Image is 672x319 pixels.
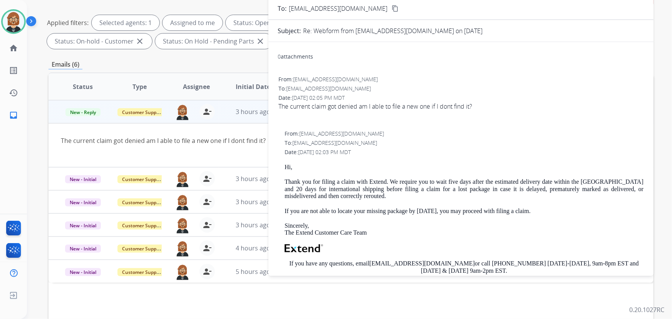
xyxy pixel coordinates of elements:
[65,222,101,230] span: New - Initial
[175,264,190,280] img: agent-avatar
[285,208,644,215] p: If you are not able to locate your missing package by [DATE], you may proceed with filing a claim.
[175,171,190,187] img: agent-avatar
[73,82,93,91] span: Status
[175,217,190,233] img: agent-avatar
[289,4,387,13] span: [EMAIL_ADDRESS][DOMAIN_NAME]
[285,260,644,274] p: If you have any questions, email or call [PHONE_NUMBER] [DATE]-[DATE], 9am-8pm EST and [DATE] & [...
[175,240,190,257] img: agent-avatar
[236,107,270,116] span: 3 hours ago
[61,136,528,145] div: The current claim got denied am I able to file a new one if I dont find it?
[278,102,644,111] div: The current claim got denied am I able to file a new one if I dont find it?
[117,268,168,276] span: Customer Support
[278,76,644,83] div: From:
[236,267,270,276] span: 5 hours ago
[175,194,190,210] img: agent-avatar
[278,85,644,92] div: To:
[65,198,101,207] span: New - Initial
[236,244,270,252] span: 4 hours ago
[256,37,265,46] mat-icon: close
[135,37,144,46] mat-icon: close
[175,104,190,120] img: agent-avatar
[292,94,345,101] span: [DATE] 02:05 PM MDT
[183,82,210,91] span: Assignee
[236,198,270,206] span: 3 hours ago
[65,108,101,116] span: New - Reply
[292,139,377,146] span: [EMAIL_ADDRESS][DOMAIN_NAME]
[203,107,212,116] mat-icon: person_remove
[203,197,212,207] mat-icon: person_remove
[49,60,82,69] p: Emails (6)
[9,66,18,75] mat-icon: list_alt
[47,18,89,27] p: Applied filters:
[92,15,159,30] div: Selected agents: 1
[392,5,399,12] mat-icon: content_copy
[203,174,212,183] mat-icon: person_remove
[298,148,351,156] span: [DATE] 02:03 PM MDT
[3,11,24,32] img: avatar
[278,53,281,60] span: 0
[117,198,168,207] span: Customer Support
[9,111,18,120] mat-icon: inbox
[9,88,18,97] mat-icon: history
[293,76,378,83] span: [EMAIL_ADDRESS][DOMAIN_NAME]
[369,260,475,267] a: [EMAIL_ADDRESS][DOMAIN_NAME]
[65,268,101,276] span: New - Initial
[132,82,147,91] span: Type
[155,34,273,49] div: Status: On Hold - Pending Parts
[117,222,168,230] span: Customer Support
[117,245,168,253] span: Customer Support
[278,26,301,35] p: Subject:
[236,82,270,91] span: Initial Date
[285,139,644,147] div: To:
[226,15,301,30] div: Status: Open - All
[163,15,223,30] div: Assigned to me
[299,130,384,137] span: [EMAIL_ADDRESS][DOMAIN_NAME]
[285,148,644,156] div: Date:
[278,4,287,13] p: To:
[285,222,644,237] p: Sincerely, The Extend Customer Care Team
[117,108,168,116] span: Customer Support
[236,221,270,229] span: 3 hours ago
[236,175,270,183] span: 3 hours ago
[285,130,644,138] div: From:
[278,94,644,102] div: Date:
[285,178,644,200] p: Thank you for filing a claim with Extend. We require you to wait five days after the estimated de...
[117,175,168,183] span: Customer Support
[285,164,644,171] p: Hi,
[285,244,323,253] img: Extend Logo
[65,245,101,253] span: New - Initial
[303,26,483,35] p: Re: Webform from [EMAIL_ADDRESS][DOMAIN_NAME] on [DATE]
[47,34,152,49] div: Status: On-hold - Customer
[278,53,313,60] div: attachments
[203,243,212,253] mat-icon: person_remove
[9,44,18,53] mat-icon: home
[65,175,101,183] span: New - Initial
[203,267,212,276] mat-icon: person_remove
[286,85,371,92] span: [EMAIL_ADDRESS][DOMAIN_NAME]
[629,305,664,314] p: 0.20.1027RC
[203,220,212,230] mat-icon: person_remove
